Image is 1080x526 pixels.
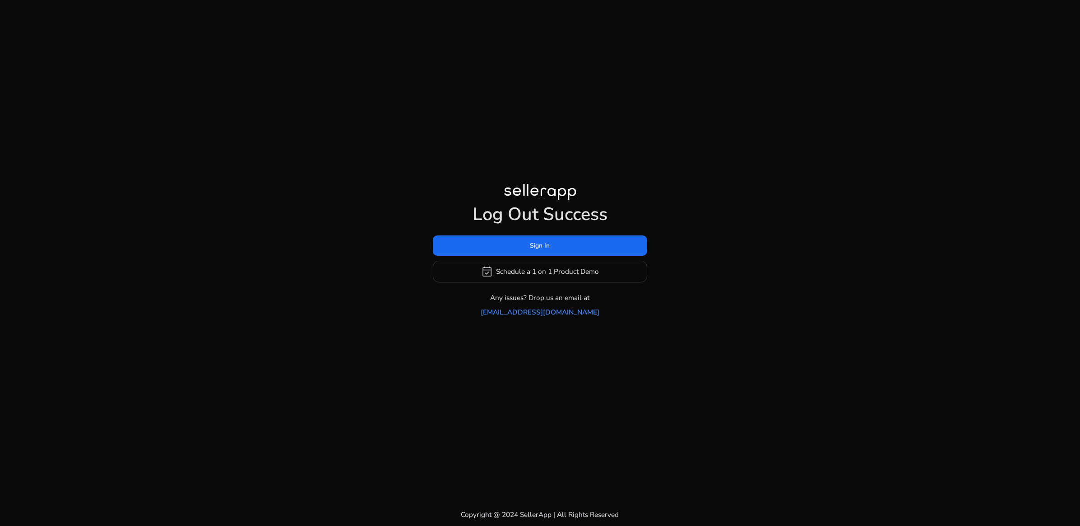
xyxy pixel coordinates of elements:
[481,307,599,317] a: [EMAIL_ADDRESS][DOMAIN_NAME]
[491,292,590,303] p: Any issues? Drop us an email at
[433,235,647,256] button: Sign In
[433,204,647,225] h1: Log Out Success
[530,241,550,250] span: Sign In
[433,261,647,282] button: event_availableSchedule a 1 on 1 Product Demo
[481,266,493,277] span: event_available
